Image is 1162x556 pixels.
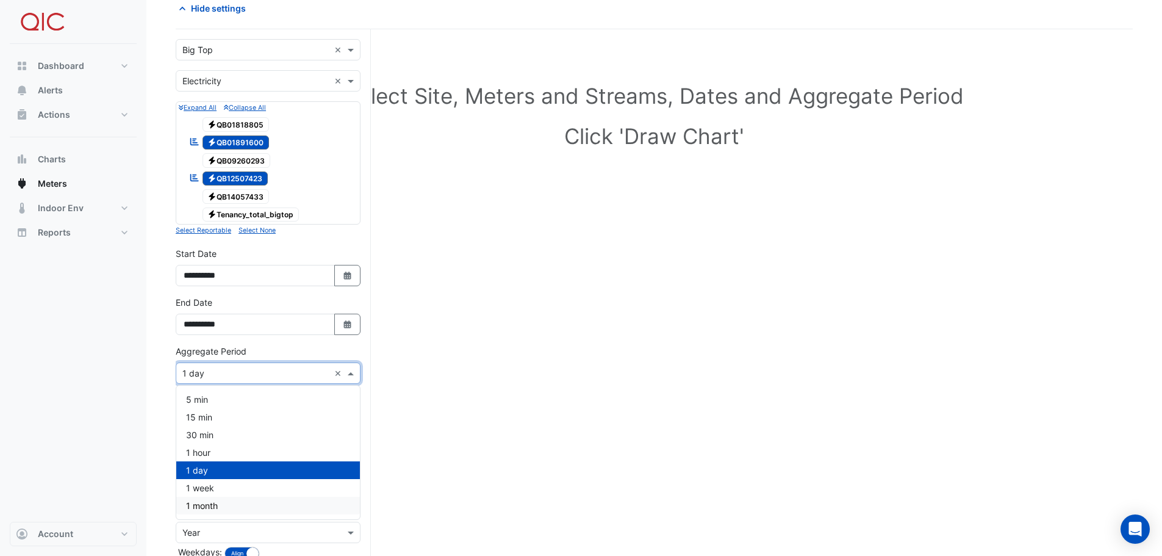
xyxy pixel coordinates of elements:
[195,123,1113,149] h1: Click 'Draw Chart'
[189,173,200,183] fa-icon: Reportable
[334,367,345,380] span: Clear
[238,225,276,236] button: Select None
[16,109,28,121] app-icon: Actions
[207,192,217,201] fa-icon: Electricity
[342,319,353,330] fa-icon: Select Date
[186,465,208,475] span: 1 day
[10,147,137,171] button: Charts
[10,196,137,220] button: Indoor Env
[10,54,137,78] button: Dashboard
[179,104,217,112] small: Expand All
[16,153,28,165] app-icon: Charts
[10,103,137,127] button: Actions
[238,226,276,234] small: Select None
[224,104,266,112] small: Collapse All
[203,117,270,132] span: QB01818805
[16,226,28,239] app-icon: Reports
[342,270,353,281] fa-icon: Select Date
[203,171,268,186] span: QB12507423
[10,171,137,196] button: Meters
[16,60,28,72] app-icon: Dashboard
[16,202,28,214] app-icon: Indoor Env
[16,84,28,96] app-icon: Alerts
[176,226,231,234] small: Select Reportable
[203,135,270,150] span: QB01891600
[179,102,217,113] button: Expand All
[38,528,73,540] span: Account
[186,483,214,493] span: 1 week
[38,178,67,190] span: Meters
[207,120,217,129] fa-icon: Electricity
[207,138,217,147] fa-icon: Electricity
[186,500,218,511] span: 1 month
[186,412,212,422] span: 15 min
[191,2,246,15] span: Hide settings
[10,78,137,103] button: Alerts
[189,137,200,147] fa-icon: Reportable
[186,430,213,440] span: 30 min
[10,522,137,546] button: Account
[16,178,28,190] app-icon: Meters
[38,84,63,96] span: Alerts
[203,208,299,222] span: Tenancy_total_bigtop
[38,153,66,165] span: Charts
[176,247,217,260] label: Start Date
[38,109,70,121] span: Actions
[203,153,271,168] span: QB09260293
[224,102,266,113] button: Collapse All
[334,43,345,56] span: Clear
[1121,514,1150,544] div: Open Intercom Messenger
[38,60,84,72] span: Dashboard
[176,296,212,309] label: End Date
[176,225,231,236] button: Select Reportable
[38,202,84,214] span: Indoor Env
[207,174,217,183] fa-icon: Electricity
[38,226,71,239] span: Reports
[10,220,137,245] button: Reports
[207,156,217,165] fa-icon: Electricity
[334,74,345,87] span: Clear
[186,394,208,405] span: 5 min
[176,345,246,358] label: Aggregate Period
[15,10,70,34] img: Company Logo
[203,189,270,204] span: QB14057433
[195,83,1113,109] h1: Select Site, Meters and Streams, Dates and Aggregate Period
[207,210,217,219] fa-icon: Electricity
[176,386,360,519] div: Options List
[186,447,210,458] span: 1 hour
